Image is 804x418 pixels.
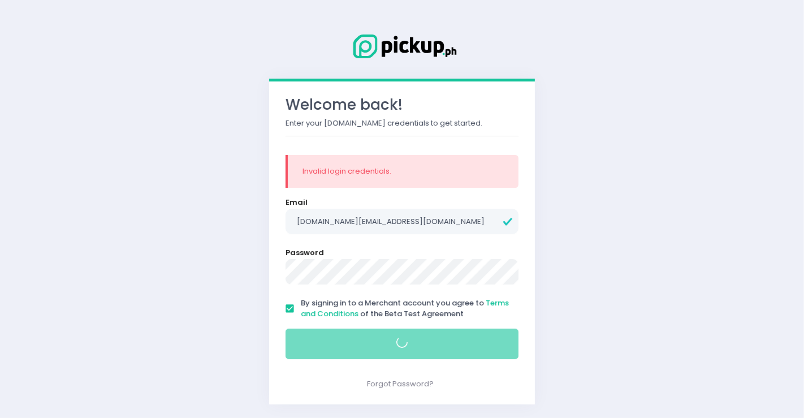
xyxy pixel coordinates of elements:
[345,32,459,61] img: Logo
[302,166,504,177] div: Invalid login credentials.
[286,96,518,114] h3: Welcome back!
[286,197,308,208] label: Email
[286,209,518,235] input: Email
[301,298,509,320] a: Terms and Conditions
[286,247,324,258] label: Password
[301,298,509,320] span: By signing in to a Merchant account you agree to of the Beta Test Agreement
[367,378,434,389] a: Forgot Password?
[286,118,518,129] p: Enter your [DOMAIN_NAME] credentials to get started.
